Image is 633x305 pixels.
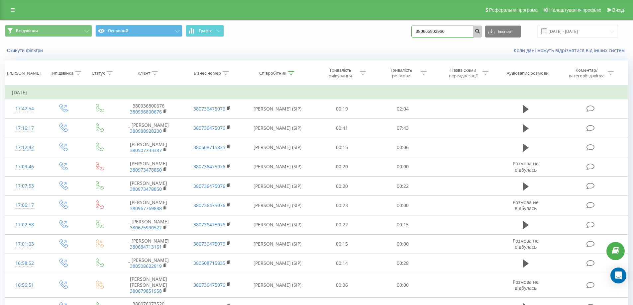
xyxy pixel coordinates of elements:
td: 00:15 [312,234,372,254]
div: 17:02:58 [12,218,38,231]
div: Назва схеми переадресації [445,67,481,79]
span: Розмова не відбулась [513,160,539,173]
td: [PERSON_NAME] [117,177,180,196]
td: [PERSON_NAME] [117,138,180,157]
td: 00:28 [372,254,433,273]
a: 380967769888 [130,205,162,211]
td: [PERSON_NAME] (SIP) [244,273,312,298]
span: Вихід [612,7,624,13]
td: 00:00 [372,196,433,215]
td: 00:19 [312,99,372,118]
td: 00:14 [312,254,372,273]
td: 00:22 [312,215,372,234]
td: _ [PERSON_NAME] [117,215,180,234]
a: 380508622919 [130,263,162,269]
td: 00:15 [312,138,372,157]
td: [PERSON_NAME] (SIP) [244,196,312,215]
td: [PERSON_NAME] (SIP) [244,254,312,273]
td: _ [PERSON_NAME] [117,118,180,138]
td: 00:00 [372,273,433,298]
a: 380679851958 [130,288,162,294]
td: [DATE] [5,86,628,99]
input: Пошук за номером [411,26,482,38]
td: 00:20 [312,157,372,176]
span: Розмова не відбулась [513,238,539,250]
a: 380988928200 [130,128,162,134]
span: Всі дзвінки [16,28,38,34]
span: Розмова не відбулась [513,199,539,211]
div: Бізнес номер [194,70,221,76]
a: 380736475076 [193,163,225,170]
a: 380736475076 [193,241,225,247]
a: 380936800676 [130,109,162,115]
td: [PERSON_NAME] (SIP) [244,99,312,118]
div: 17:01:03 [12,238,38,251]
a: 380684713161 [130,244,162,250]
a: 380973478850 [130,186,162,192]
a: 380736475076 [193,106,225,112]
div: 16:58:52 [12,257,38,270]
td: 00:00 [372,234,433,254]
a: Коли дані можуть відрізнятися вiд інших систем [514,47,628,53]
a: 380736475076 [193,183,225,189]
a: 380736475076 [193,125,225,131]
div: Аудіозапис розмови [507,70,549,76]
a: 380675990522 [130,224,162,231]
a: 380508715835 [193,260,225,266]
td: 380936800676 [117,99,180,118]
button: Експорт [485,26,521,38]
td: 00:36 [312,273,372,298]
span: Реферальна програма [489,7,538,13]
td: [PERSON_NAME] [PERSON_NAME] [117,273,180,298]
td: [PERSON_NAME] (SIP) [244,118,312,138]
a: 380736475076 [193,202,225,208]
td: _ [PERSON_NAME] [117,234,180,254]
div: Статус [92,70,105,76]
td: [PERSON_NAME] (SIP) [244,234,312,254]
div: 17:06:17 [12,199,38,212]
td: [PERSON_NAME] (SIP) [244,157,312,176]
td: [PERSON_NAME] [117,157,180,176]
div: 17:12:42 [12,141,38,154]
div: Тривалість очікування [323,67,358,79]
span: Розмова не відбулась [513,279,539,291]
td: _ [PERSON_NAME] [117,254,180,273]
td: [PERSON_NAME] (SIP) [244,215,312,234]
td: 02:04 [372,99,433,118]
td: 00:06 [372,138,433,157]
td: 07:43 [372,118,433,138]
div: 17:16:17 [12,122,38,135]
td: 00:41 [312,118,372,138]
td: [PERSON_NAME] [117,196,180,215]
td: [PERSON_NAME] (SIP) [244,138,312,157]
td: [PERSON_NAME] (SIP) [244,177,312,196]
div: Open Intercom Messenger [610,267,626,283]
a: 380508715835 [193,144,225,150]
td: 00:23 [312,196,372,215]
td: 00:22 [372,177,433,196]
td: 00:15 [372,215,433,234]
button: Всі дзвінки [5,25,92,37]
td: 00:20 [312,177,372,196]
a: 380736475076 [193,282,225,288]
td: 00:00 [372,157,433,176]
div: Співробітник [259,70,286,76]
div: 17:09:46 [12,160,38,173]
span: Графік [199,29,212,33]
div: 16:56:51 [12,279,38,292]
a: 380507733387 [130,147,162,153]
div: Тип дзвінка [50,70,73,76]
div: 17:07:53 [12,180,38,192]
div: 17:42:54 [12,102,38,115]
div: Тривалість розмови [383,67,419,79]
button: Основний [95,25,182,37]
div: Коментар/категорія дзвінка [567,67,606,79]
div: [PERSON_NAME] [7,70,41,76]
a: 380736475076 [193,221,225,228]
a: 380973478850 [130,167,162,173]
button: Скинути фільтри [5,47,46,53]
div: Клієнт [138,70,150,76]
button: Графік [186,25,224,37]
span: Налаштування профілю [549,7,601,13]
